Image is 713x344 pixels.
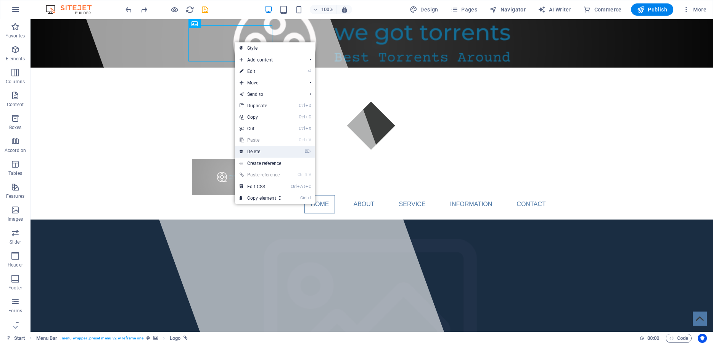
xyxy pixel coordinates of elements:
a: CtrlICopy element ID [235,192,286,204]
p: Elements [6,56,25,62]
i: V [309,172,311,177]
a: Create reference [235,158,315,169]
button: Code [666,334,692,343]
span: Publish [637,6,667,13]
i: D [306,103,311,108]
span: Commerce [583,6,622,13]
p: Accordion [5,147,26,153]
a: Send to [235,89,303,100]
p: Content [7,102,24,108]
a: CtrlCCopy [235,111,286,123]
i: X [306,126,311,131]
button: redo [139,5,148,14]
i: Ctrl [299,126,305,131]
a: CtrlVPaste [235,134,286,146]
span: Design [410,6,438,13]
i: C [306,115,311,120]
h6: Session time [639,334,660,343]
a: Ctrl⇧VPaste reference [235,169,286,181]
i: Ctrl [299,103,305,108]
i: Ctrl [299,115,305,120]
span: Add content [235,54,303,66]
nav: breadcrumb [36,334,188,343]
a: Click to cancel selection. Double-click to open Pages [6,334,25,343]
p: Slider [10,239,21,245]
i: Undo: Change image (Ctrl+Z) [124,5,133,14]
i: Save (Ctrl+S) [201,5,209,14]
i: This element is a customizable preset [146,336,150,340]
p: Forms [8,308,22,314]
img: Editor Logo [44,5,101,14]
p: Footer [8,285,22,291]
button: save [200,5,209,14]
button: reload [185,5,194,14]
button: 100% [310,5,337,14]
p: Features [6,193,24,199]
button: Pages [447,3,480,16]
span: Code [669,334,688,343]
span: Navigator [489,6,526,13]
i: Alt [297,184,305,189]
p: Header [8,262,23,268]
p: Boxes [9,124,22,131]
button: AI Writer [535,3,574,16]
i: ⇧ [304,172,308,177]
i: Redo: Move elements (Ctrl+Y, ⌘+Y) [140,5,148,14]
a: CtrlAltCEdit CSS [235,181,286,192]
p: Favorites [5,33,25,39]
i: ⌦ [305,149,311,154]
button: Design [407,3,441,16]
a: Style [235,42,315,54]
i: This element is linked [183,336,188,340]
i: This element contains a background [153,336,158,340]
button: Usercentrics [698,334,707,343]
button: Navigator [486,3,529,16]
p: Tables [8,170,22,176]
a: CtrlDDuplicate [235,100,286,111]
i: Ctrl [299,137,305,142]
i: I [307,195,311,200]
i: V [306,137,311,142]
i: ⏎ [307,69,311,74]
span: More [682,6,707,13]
button: Publish [631,3,673,16]
span: Click to select. Double-click to edit [170,334,180,343]
i: Ctrl [298,172,304,177]
p: Images [8,216,23,222]
span: AI Writer [538,6,571,13]
a: ⏎Edit [235,66,286,77]
span: 00 00 [647,334,659,343]
button: Commerce [580,3,625,16]
span: : [653,335,654,341]
span: Click to select. Double-click to edit [36,334,58,343]
span: Move [235,77,303,89]
span: . menu-wrapper .preset-menu-v2-wireframe-one [60,334,143,343]
p: Columns [6,79,25,85]
i: On resize automatically adjust zoom level to fit chosen device. [341,6,348,13]
a: CtrlXCut [235,123,286,134]
i: Ctrl [291,184,297,189]
i: C [306,184,311,189]
a: ⌦Delete [235,146,286,157]
i: Ctrl [300,195,306,200]
h6: 100% [321,5,333,14]
span: Pages [451,6,477,13]
button: More [679,3,710,16]
button: undo [124,5,133,14]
